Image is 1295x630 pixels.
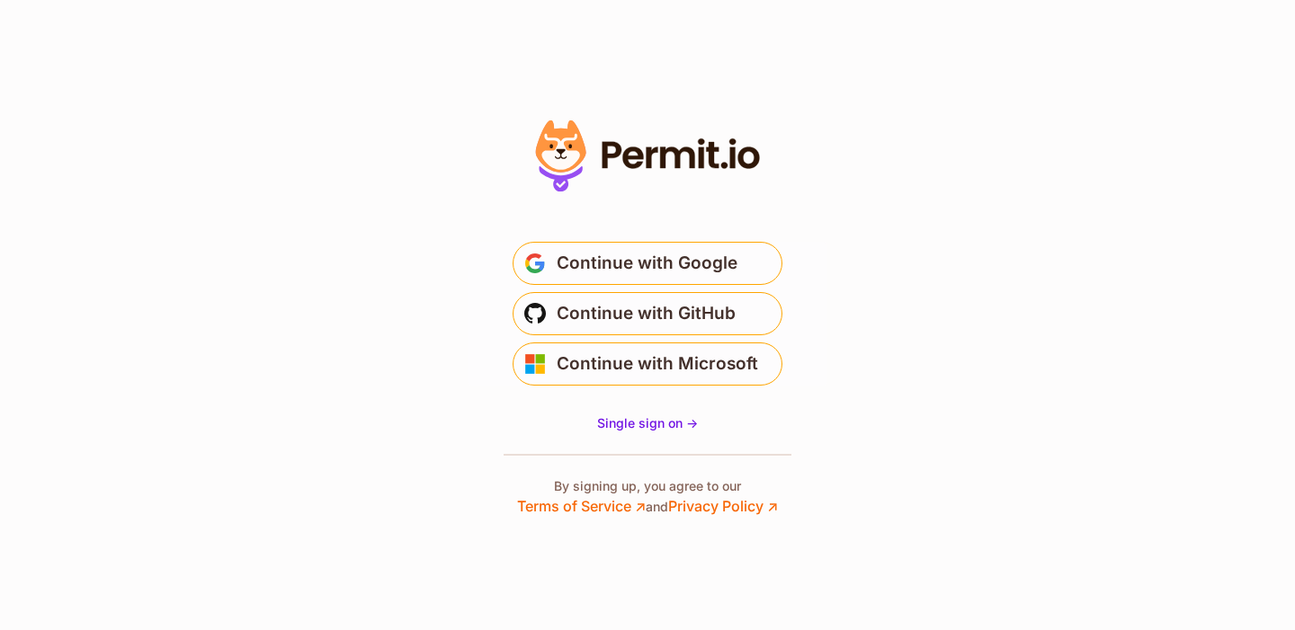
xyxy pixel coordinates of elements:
p: By signing up, you agree to our and [517,477,778,517]
span: Continue with Google [557,249,737,278]
button: Continue with GitHub [513,292,782,335]
a: Terms of Service ↗ [517,497,646,515]
span: Continue with Microsoft [557,350,758,378]
a: Single sign on -> [597,414,698,432]
a: Privacy Policy ↗ [668,497,778,515]
span: Continue with GitHub [557,299,736,328]
button: Continue with Microsoft [513,342,782,386]
button: Continue with Google [513,242,782,285]
span: Single sign on -> [597,415,698,430]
